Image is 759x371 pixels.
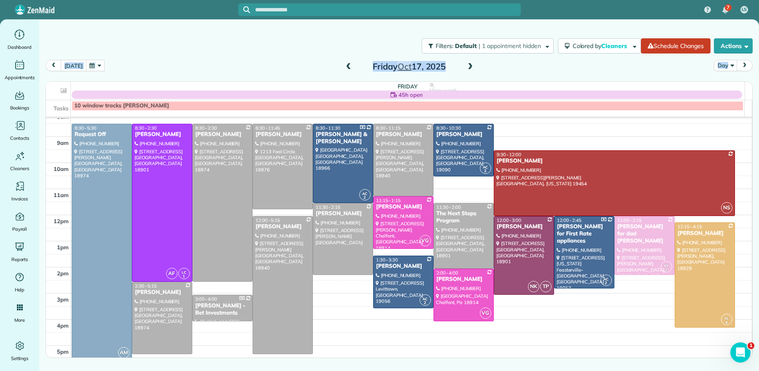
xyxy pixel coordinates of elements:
[182,270,186,275] span: LC
[238,6,250,13] button: Focus search
[11,354,29,363] span: Settings
[617,217,642,223] span: 12:00 - 2:15
[357,62,462,71] h2: Friday 17, 2025
[430,87,457,94] span: View week
[57,296,69,303] span: 3pm
[480,167,491,175] small: 2
[436,204,461,210] span: 11:30 - 2:00
[573,42,630,50] span: Colored by
[398,61,412,72] span: Oct
[617,223,672,245] div: [PERSON_NAME] for dad [PERSON_NAME]
[75,125,97,131] span: 8:30 - 5:30
[721,319,732,327] small: 4
[436,210,491,224] div: The Next Steps Program
[54,165,69,172] span: 10am
[315,210,371,217] div: [PERSON_NAME]
[496,157,732,165] div: [PERSON_NAME]
[557,223,612,245] div: [PERSON_NAME] for First Rate appliances
[417,38,553,53] a: Filters: Default | 1 appointment hidden
[376,263,431,270] div: [PERSON_NAME]
[480,307,491,319] span: VG
[46,60,62,71] button: prev
[15,286,25,294] span: Help
[14,316,25,324] span: More
[540,281,552,292] span: TP
[256,217,280,223] span: 12:00 - 5:15
[730,342,751,363] iframe: Intercom live chat
[3,240,36,264] a: Reports
[3,179,36,203] a: Invoices
[3,28,36,51] a: Dashboard
[57,270,69,277] span: 2pm
[195,131,250,138] div: [PERSON_NAME]
[54,192,69,198] span: 11am
[135,289,190,296] div: [PERSON_NAME]
[255,131,310,138] div: [PERSON_NAME]
[742,6,747,13] span: LS
[376,131,431,138] div: [PERSON_NAME]
[3,88,36,112] a: Bookings
[135,283,157,289] span: 2:30 - 5:15
[3,270,36,294] a: Help
[455,42,477,50] span: Default
[57,244,69,251] span: 1pm
[748,342,754,349] span: 1
[315,131,371,145] div: [PERSON_NAME] & [PERSON_NAME]
[664,263,669,268] span: KF
[714,38,753,53] button: Actions
[496,223,552,230] div: [PERSON_NAME]
[376,198,401,203] span: 11:15 - 1:15
[195,125,217,131] span: 8:30 - 2:30
[12,225,27,233] span: Payroll
[74,102,169,109] span: 10 window tracks [PERSON_NAME]
[528,281,539,292] span: NK
[3,210,36,233] a: Payroll
[479,42,541,50] span: | 1 appointment hidden
[724,316,729,320] span: AL
[677,230,732,237] div: [PERSON_NAME]
[57,348,69,355] span: 5pm
[316,125,340,131] span: 8:30 - 11:30
[483,165,488,169] span: AC
[57,139,69,146] span: 9am
[10,134,29,142] span: Contacts
[420,299,431,307] small: 2
[436,270,458,276] span: 2:00 - 4:00
[603,277,608,281] span: AC
[714,60,737,71] button: Day
[497,152,521,157] span: 9:30 - 12:00
[601,279,611,287] small: 2
[641,38,711,53] a: Schedule Changes
[398,91,423,99] span: 45h open
[316,204,340,210] span: 11:30 - 2:15
[436,42,453,50] span: Filters:
[3,339,36,363] a: Settings
[195,302,250,317] div: [PERSON_NAME] - Bet Investments
[61,60,86,71] button: [DATE]
[721,202,732,214] span: NS
[166,268,178,279] span: AF
[3,149,36,173] a: Cleaners
[135,125,157,131] span: 8:30 - 2:30
[256,125,280,131] span: 8:30 - 11:45
[376,203,431,211] div: [PERSON_NAME]
[727,4,729,11] span: 7
[422,38,553,53] button: Filters: Default | 1 appointment hidden
[436,276,491,283] div: [PERSON_NAME]
[10,164,29,173] span: Cleaners
[398,83,417,90] span: Friday
[5,73,35,82] span: Appointments
[601,42,628,50] span: Cleaners
[243,6,250,13] svg: Focus search
[558,38,641,53] button: Colored byCleaners
[678,224,702,230] span: 12:15 - 4:15
[11,255,28,264] span: Reports
[557,217,581,223] span: 12:00 - 2:45
[54,218,69,224] span: 12pm
[74,131,129,138] div: Request Off
[360,194,370,202] small: 2
[420,235,431,246] span: VG
[362,191,367,196] span: AC
[11,195,28,203] span: Invoices
[716,1,734,19] div: 7 unread notifications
